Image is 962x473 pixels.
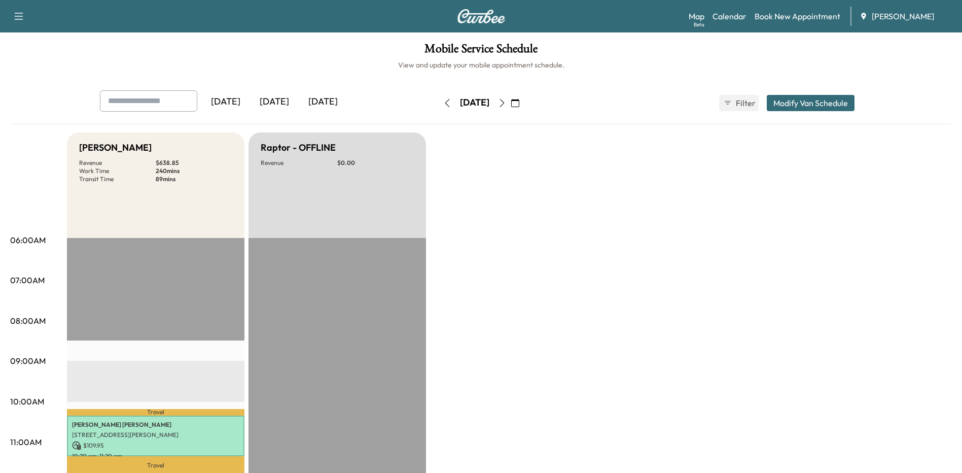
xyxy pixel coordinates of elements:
[72,431,239,439] p: [STREET_ADDRESS][PERSON_NAME]
[712,10,746,22] a: Calendar
[755,10,840,22] a: Book New Appointment
[719,95,759,111] button: Filter
[10,43,952,60] h1: Mobile Service Schedule
[79,159,156,167] p: Revenue
[10,355,46,367] p: 09:00AM
[156,167,232,175] p: 240 mins
[156,159,232,167] p: $ 638.85
[460,96,489,109] div: [DATE]
[10,274,45,286] p: 07:00AM
[872,10,934,22] span: [PERSON_NAME]
[694,21,704,28] div: Beta
[201,90,250,114] div: [DATE]
[10,315,46,327] p: 08:00AM
[79,167,156,175] p: Work Time
[72,441,239,450] p: $ 109.95
[250,90,299,114] div: [DATE]
[10,234,46,246] p: 06:00AM
[156,175,232,183] p: 89 mins
[299,90,347,114] div: [DATE]
[736,97,754,109] span: Filter
[67,409,244,415] p: Travel
[261,159,337,167] p: Revenue
[79,141,152,155] h5: [PERSON_NAME]
[261,141,336,155] h5: Raptor - OFFLINE
[337,159,414,167] p: $ 0.00
[72,452,239,460] p: 10:20 am - 11:20 am
[10,436,42,448] p: 11:00AM
[10,60,952,70] h6: View and update your mobile appointment schedule.
[457,9,506,23] img: Curbee Logo
[79,175,156,183] p: Transit Time
[72,421,239,429] p: [PERSON_NAME] [PERSON_NAME]
[10,395,44,408] p: 10:00AM
[767,95,854,111] button: Modify Van Schedule
[689,10,704,22] a: MapBeta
